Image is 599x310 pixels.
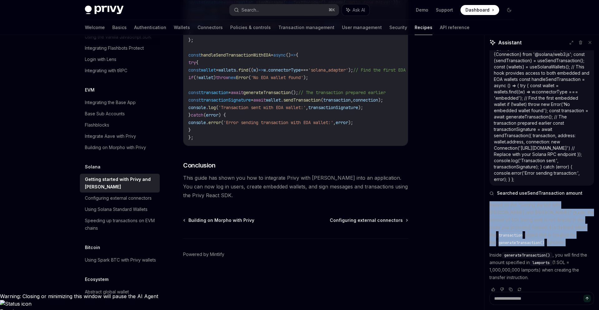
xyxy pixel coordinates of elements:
a: Support [436,7,453,13]
span: = [271,52,273,58]
span: w [253,67,256,73]
span: (); [291,90,298,95]
button: Send message [583,295,591,302]
span: transactionSignature [308,105,358,110]
span: find [238,67,248,73]
span: ); [303,75,308,80]
div: Using Solana Standard Wallets [85,206,148,213]
span: () [286,52,291,58]
span: transaction [499,233,523,238]
span: Conclusion [183,161,215,170]
div: Integrating Flashbots Protect [85,44,144,52]
a: Connectors [197,20,223,35]
a: Abstract global wallet [80,286,160,297]
span: await [231,90,243,95]
span: } [188,112,191,118]
span: generateTransaction() [504,253,550,258]
a: User management [342,20,382,35]
span: , [306,105,308,110]
span: = [251,97,253,103]
span: ! [196,75,198,80]
span: connection [353,97,378,103]
div: Abstract global wallet [85,288,129,296]
span: . [281,97,283,103]
a: Getting started with Privy and [PERSON_NAME] [80,174,160,192]
span: ( [321,97,323,103]
div: Configuring external connectors [85,194,152,202]
span: } [188,127,191,133]
span: // Find the first EOA wallet [353,67,423,73]
a: Building on Morpho with Privy [80,142,160,153]
button: Ask AI [342,4,369,16]
span: === [301,67,308,73]
a: Configuring external connectors [330,217,407,223]
div: Login with Lens [85,56,116,63]
span: = [216,67,218,73]
span: const [188,90,201,95]
a: Integrating the Base App [80,97,160,108]
div: how much is being sent here be brief ? import {useSendTransaction, useSolanaWallets} from '@privy... [494,32,590,182]
span: const [188,52,201,58]
span: => [258,67,263,73]
span: ( [248,75,251,80]
span: . [206,120,208,125]
span: Assistant [498,39,522,46]
a: Using Solana Standard Wallets [80,204,160,215]
a: Wallets [174,20,190,35]
span: Building on Morpho with Privy [188,217,254,223]
span: This guide has shown you how to integrate Privy with [PERSON_NAME] into an application. You can n... [183,173,408,200]
span: , [333,120,336,125]
span: try [188,60,196,65]
span: . [206,105,208,110]
span: (( [248,67,253,73]
div: Getting started with Privy and [PERSON_NAME] [85,176,156,191]
span: generateTransaction() [499,240,544,245]
span: sendTransaction [283,97,321,103]
a: Authentication [134,20,166,35]
span: throw [216,75,228,80]
a: Configuring external connectors [80,192,160,204]
span: await [253,97,266,103]
span: connectorType [268,67,301,73]
span: lamports [532,260,550,265]
div: Integrating the Base App [85,99,136,106]
span: error [336,120,348,125]
button: Toggle dark mode [504,5,514,15]
span: ) { [218,112,226,118]
span: error [206,112,218,118]
div: Search... [241,6,259,14]
span: ); [358,105,363,110]
span: async [273,52,286,58]
a: Powered by Mintlify [183,251,224,257]
span: handleSendTransactionWithEOA [201,52,271,58]
span: { [196,60,198,65]
span: . [236,67,238,73]
span: const [188,97,201,103]
p: Inside , you will find the amount specified in (1 SOL = 1,000,000,000 lamports) when creating the... [489,251,594,281]
h5: Solana [85,163,100,171]
a: Integrate Aave with Privy [80,131,160,142]
span: Dashboard [465,7,489,13]
a: Base Sub Accounts [80,108,160,119]
span: console [188,120,206,125]
h5: Bitcoin [85,244,100,251]
span: }; [188,37,193,43]
a: Flashblocks [80,119,160,131]
span: , [351,97,353,103]
a: Integrating with tRPC [80,65,160,76]
span: ); [378,97,383,103]
div: Base Sub Accounts [85,110,125,117]
div: Speeding up transactions on EVM chains [85,217,156,232]
span: console [188,105,206,110]
span: }; [188,135,193,140]
div: Flashblocks [85,121,109,129]
span: wallet [198,75,213,80]
span: transaction [201,90,228,95]
span: { [296,52,298,58]
span: transaction [323,97,351,103]
div: Using Spark BTC with Privy wallets [85,256,156,264]
span: wallet [201,67,216,73]
a: Dashboard [460,5,499,15]
span: 'Error sending transaction with EOA wallet:' [223,120,333,125]
span: wallet [266,97,281,103]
